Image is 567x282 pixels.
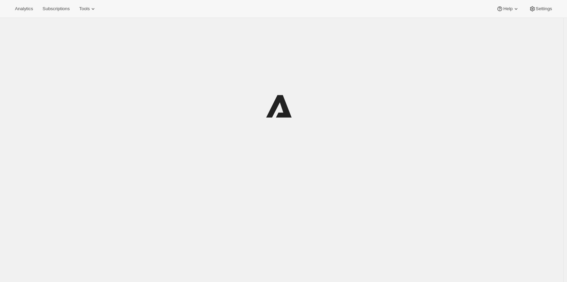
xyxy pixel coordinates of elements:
span: Tools [79,6,90,12]
span: Help [503,6,512,12]
button: Settings [525,4,556,14]
button: Analytics [11,4,37,14]
button: Tools [75,4,100,14]
span: Settings [536,6,552,12]
button: Subscriptions [38,4,74,14]
span: Analytics [15,6,33,12]
button: Help [492,4,523,14]
span: Subscriptions [42,6,70,12]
